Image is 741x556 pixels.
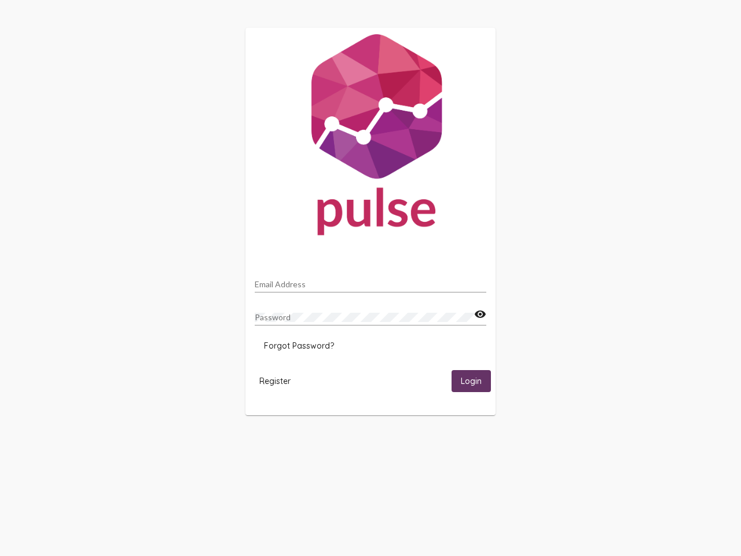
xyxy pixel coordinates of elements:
[474,308,486,321] mat-icon: visibility
[245,28,496,247] img: Pulse For Good Logo
[461,376,482,387] span: Login
[250,370,300,392] button: Register
[255,335,343,356] button: Forgot Password?
[259,376,291,386] span: Register
[264,341,334,351] span: Forgot Password?
[452,370,491,392] button: Login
